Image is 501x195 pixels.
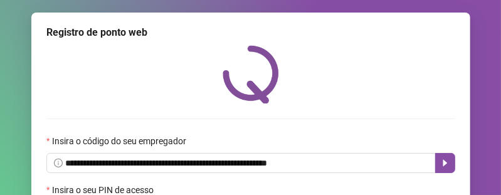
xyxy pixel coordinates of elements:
[440,158,450,168] span: caret-right
[46,134,194,148] label: Insira o código do seu empregador
[223,45,279,103] img: QRPoint
[54,159,63,167] span: info-circle
[46,25,455,40] div: Registro de ponto web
